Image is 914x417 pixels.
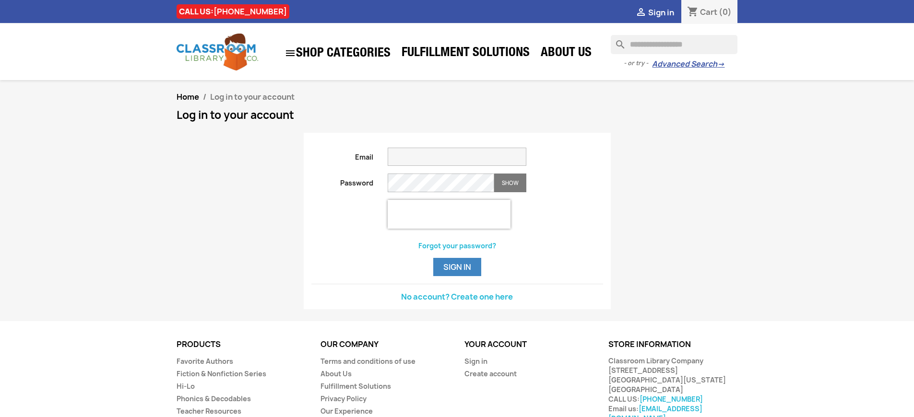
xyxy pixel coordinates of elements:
[304,148,381,162] label: Email
[320,357,415,366] a: Terms and conditions of use
[320,340,450,349] p: Our company
[280,43,395,64] a: SHOP CATEGORIES
[608,340,738,349] p: Store information
[640,394,703,404] a: [PHONE_NUMBER]
[177,394,251,403] a: Phonics & Decodables
[719,7,732,17] span: (0)
[177,369,266,378] a: Fiction & Nonfiction Series
[177,382,195,391] a: Hi-Lo
[418,241,496,250] a: Forgot your password?
[214,6,287,17] a: [PHONE_NUMBER]
[494,174,526,192] button: Show
[433,258,481,276] button: Sign in
[624,58,652,68] span: - or try -
[648,7,674,18] span: Sign in
[320,369,352,378] a: About Us
[177,109,738,121] h1: Log in to your account
[397,44,534,63] a: Fulfillment Solutions
[700,7,717,17] span: Cart
[611,35,737,54] input: Search
[687,7,699,18] i: shopping_cart
[635,7,674,18] a:  Sign in
[177,34,258,70] img: Classroom Library Company
[717,59,724,69] span: →
[177,4,289,19] div: CALL US:
[177,406,241,416] a: Teacher Resources
[285,47,296,59] i: 
[536,44,596,63] a: About Us
[464,339,527,349] a: Your account
[177,357,233,366] a: Favorite Authors
[320,394,367,403] a: Privacy Policy
[401,291,513,302] a: No account? Create one here
[388,200,510,229] iframe: reCAPTCHA
[320,406,373,416] a: Our Experience
[177,340,306,349] p: Products
[304,174,381,188] label: Password
[210,92,295,102] span: Log in to your account
[388,174,494,192] input: Password input
[652,59,724,69] a: Advanced Search→
[635,7,647,19] i: 
[177,92,199,102] a: Home
[320,382,391,391] a: Fulfillment Solutions
[464,369,517,378] a: Create account
[611,35,622,46] i: search
[464,357,487,366] a: Sign in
